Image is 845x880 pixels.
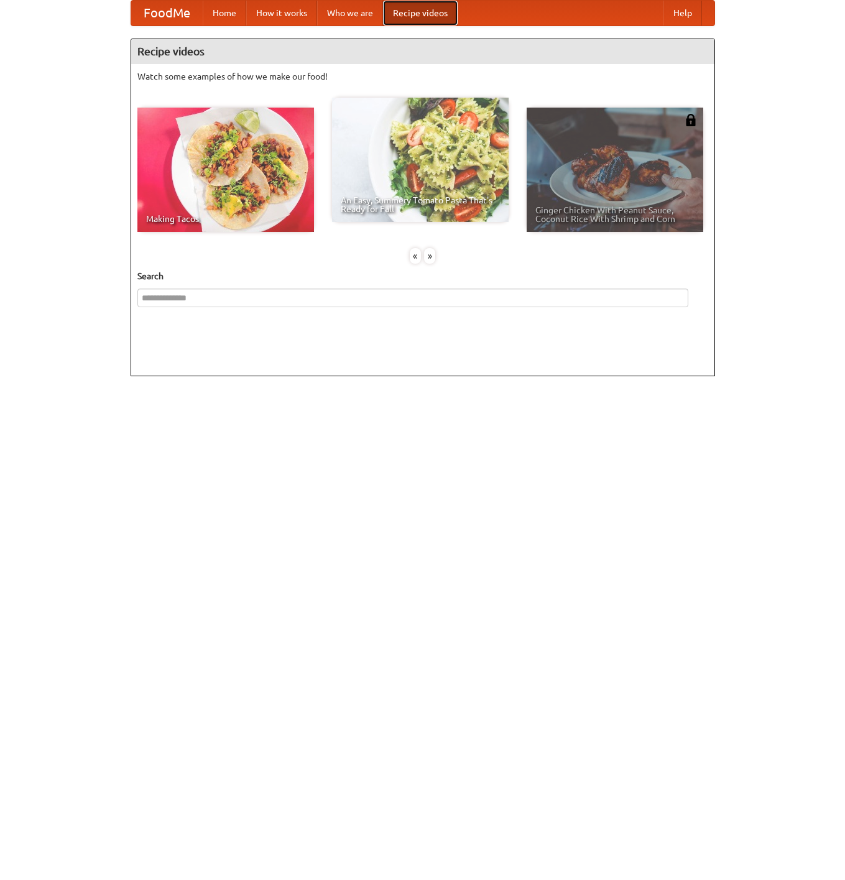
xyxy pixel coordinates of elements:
h5: Search [137,270,708,282]
a: An Easy, Summery Tomato Pasta That's Ready for Fall [332,98,509,222]
a: Who we are [317,1,383,25]
a: Help [663,1,702,25]
h4: Recipe videos [131,39,714,64]
span: An Easy, Summery Tomato Pasta That's Ready for Fall [341,196,500,213]
p: Watch some examples of how we make our food! [137,70,708,83]
img: 483408.png [685,114,697,126]
a: Recipe videos [383,1,458,25]
a: Home [203,1,246,25]
a: FoodMe [131,1,203,25]
div: « [410,248,421,264]
span: Making Tacos [146,215,305,223]
a: How it works [246,1,317,25]
a: Making Tacos [137,108,314,232]
div: » [424,248,435,264]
